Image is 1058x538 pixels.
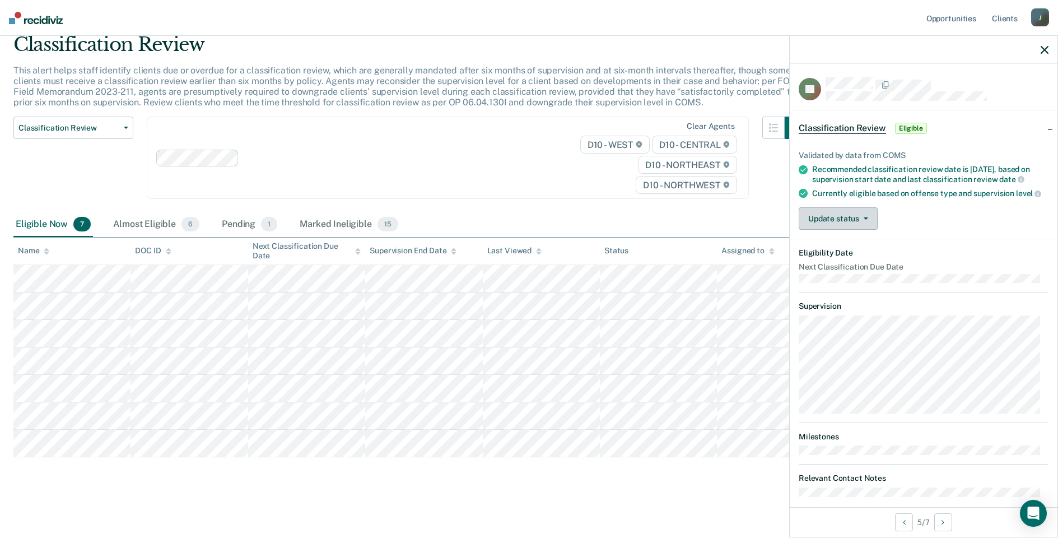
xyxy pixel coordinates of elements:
[13,65,800,108] p: This alert helps staff identify clients due or overdue for a classification review, which are gen...
[253,242,361,261] div: Next Classification Due Date
[638,156,737,174] span: D10 - NORTHEAST
[934,513,952,531] button: Next Opportunity
[73,217,91,231] span: 7
[13,212,93,237] div: Eligible Now
[799,207,878,230] button: Update status
[790,507,1057,537] div: 5 / 7
[790,110,1057,146] div: Classification ReviewEligible
[261,217,277,231] span: 1
[999,175,1024,184] span: date
[812,165,1048,184] div: Recommended classification review date is [DATE], based on supervision start date and last classi...
[895,123,927,134] span: Eligible
[18,246,49,256] div: Name
[895,513,913,531] button: Previous Opportunity
[799,151,1048,160] div: Validated by data from COMS
[799,262,1048,272] dt: Next Classification Due Date
[135,246,171,256] div: DOC ID
[487,246,542,256] div: Last Viewed
[111,212,202,237] div: Almost Eligible
[181,217,199,231] span: 6
[799,123,886,134] span: Classification Review
[812,188,1048,198] div: Currently eligible based on offense type and supervision
[1020,500,1047,527] div: Open Intercom Messenger
[652,136,737,154] span: D10 - CENTRAL
[799,474,1048,483] dt: Relevant Contact Notes
[1016,189,1041,198] span: level
[13,33,807,65] div: Classification Review
[9,12,63,24] img: Recidiviz
[604,246,628,256] div: Status
[799,302,1048,311] dt: Supervision
[1031,8,1049,26] div: J
[377,217,398,231] span: 15
[799,432,1048,442] dt: Milestones
[220,212,279,237] div: Pending
[721,246,774,256] div: Assigned to
[370,246,456,256] div: Supervision End Date
[636,176,737,194] span: D10 - NORTHWEST
[580,136,650,154] span: D10 - WEST
[687,122,734,131] div: Clear agents
[297,212,400,237] div: Marked Ineligible
[18,123,119,133] span: Classification Review
[799,248,1048,258] dt: Eligibility Date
